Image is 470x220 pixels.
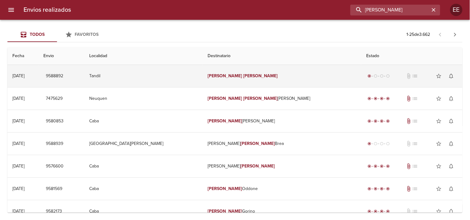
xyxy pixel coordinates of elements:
[208,118,242,124] em: [PERSON_NAME]
[367,164,371,168] span: radio_button_checked
[7,47,38,65] th: Fecha
[361,47,463,65] th: Estado
[433,70,445,82] button: Agregar a favoritos
[380,187,384,191] span: radio_button_checked
[367,187,371,191] span: radio_button_checked
[380,142,384,146] span: radio_button_unchecked
[450,4,463,16] div: EE
[436,186,442,192] span: star_border
[243,96,278,101] em: [PERSON_NAME]
[436,118,442,124] span: star_border
[4,2,19,17] button: menu
[203,178,361,200] td: Oddone
[445,70,458,82] button: Activar notificaciones
[445,205,458,218] button: Activar notificaciones
[380,74,384,78] span: radio_button_unchecked
[46,140,63,148] span: 9588939
[38,47,84,65] th: Envio
[208,73,242,78] em: [PERSON_NAME]
[433,31,448,37] span: Pagina anterior
[366,186,391,192] div: Entregado
[386,119,390,123] span: radio_button_checked
[436,208,442,214] span: star_border
[203,110,361,132] td: [PERSON_NAME]
[380,164,384,168] span: radio_button_checked
[366,118,391,124] div: Entregado
[445,115,458,127] button: Activar notificaciones
[386,142,390,146] span: radio_button_unchecked
[12,118,24,124] div: [DATE]
[46,185,62,193] span: 9581569
[203,155,361,177] td: [PERSON_NAME]
[406,208,412,214] span: No tiene documentos adjuntos
[448,163,455,169] span: notifications_none
[374,97,377,100] span: radio_button_checked
[412,73,418,79] span: No tiene pedido asociado
[374,119,377,123] span: radio_button_checked
[448,27,463,42] span: Pagina siguiente
[84,47,203,65] th: Localidad
[366,208,391,214] div: Entregado
[433,115,445,127] button: Agregar a favoritos
[386,187,390,191] span: radio_button_checked
[84,87,203,110] td: Neuquen
[30,32,45,37] span: Todos
[380,97,384,100] span: radio_button_checked
[450,4,463,16] div: Abrir información de usuario
[367,209,371,213] span: radio_button_checked
[203,87,361,110] td: [PERSON_NAME]
[366,73,391,79] div: Generado
[46,72,63,80] span: 9588892
[24,5,71,15] h6: Envios realizados
[7,27,107,42] div: Tabs Envios
[12,141,24,146] div: [DATE]
[386,74,390,78] span: radio_button_unchecked
[43,138,66,150] button: 9588939
[243,73,278,78] em: [PERSON_NAME]
[208,96,242,101] em: [PERSON_NAME]
[12,96,24,101] div: [DATE]
[366,95,391,102] div: Entregado
[366,163,391,169] div: Entregado
[412,208,418,214] span: No tiene pedido asociado
[350,5,430,15] input: buscar
[240,163,275,169] em: [PERSON_NAME]
[412,163,418,169] span: No tiene pedido asociado
[366,141,391,147] div: Generado
[43,183,65,195] button: 9581569
[12,209,24,214] div: [DATE]
[448,118,455,124] span: notifications_none
[406,163,412,169] span: Tiene documentos adjuntos
[380,209,384,213] span: radio_button_checked
[448,141,455,147] span: notifications_none
[46,117,64,125] span: 9580853
[412,186,418,192] span: No tiene pedido asociado
[43,70,66,82] button: 9588892
[406,73,412,79] span: No tiene documentos adjuntos
[433,205,445,218] button: Agregar a favoritos
[208,186,242,191] em: [PERSON_NAME]
[448,186,455,192] span: notifications_none
[412,118,418,124] span: No tiene pedido asociado
[46,208,62,215] span: 9582173
[203,47,361,65] th: Destinatario
[386,97,390,100] span: radio_button_checked
[445,160,458,172] button: Activar notificaciones
[448,73,455,79] span: notifications_none
[367,119,371,123] span: radio_button_checked
[43,93,65,104] button: 7475629
[75,32,99,37] span: Favoritos
[436,73,442,79] span: star_border
[46,163,64,170] span: 9576600
[12,186,24,191] div: [DATE]
[406,95,412,102] span: Tiene documentos adjuntos
[84,133,203,155] td: [GEOGRAPHIC_DATA][PERSON_NAME]
[374,209,377,213] span: radio_button_checked
[84,178,203,200] td: Caba
[43,206,64,217] button: 9582173
[43,116,66,127] button: 9580853
[407,32,430,38] p: 1 - 25 de 3.662
[406,141,412,147] span: No tiene documentos adjuntos
[367,142,371,146] span: radio_button_checked
[433,92,445,105] button: Agregar a favoritos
